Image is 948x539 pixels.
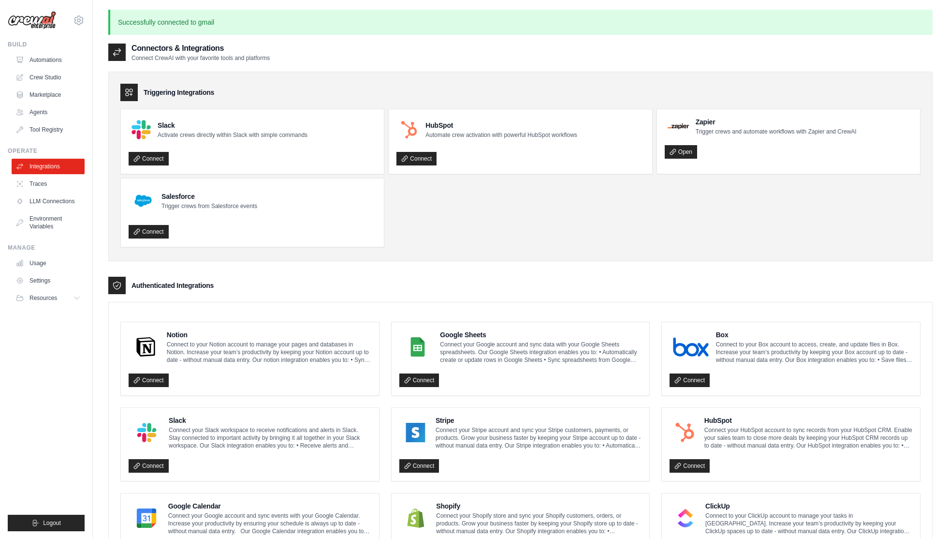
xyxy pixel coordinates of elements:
[12,105,85,120] a: Agents
[131,189,155,212] img: Salesforce Logo
[8,11,56,30] img: Logo
[43,519,61,527] span: Logout
[8,515,85,531] button: Logout
[161,192,257,201] h4: Salesforce
[436,512,642,535] p: Connect your Shopify store and sync your Shopify customers, orders, or products. Grow your busine...
[129,459,169,473] a: Connect
[402,337,434,357] img: Google Sheets Logo
[167,341,371,364] p: Connect to your Notion account to manage your pages and databases in Notion. Increase your team’s...
[436,416,642,425] h4: Stripe
[131,337,160,357] img: Notion Logo
[129,374,169,387] a: Connect
[705,501,912,511] h4: ClickUp
[29,294,57,302] span: Resources
[668,123,689,129] img: Zapier Logo
[436,501,642,511] h4: Shopify
[672,337,709,357] img: Box Logo
[440,330,642,340] h4: Google Sheets
[8,244,85,252] div: Manage
[12,159,85,174] a: Integrations
[672,509,699,528] img: ClickUp Logo
[12,176,85,192] a: Traces
[12,122,85,137] a: Tool Registry
[425,131,577,139] p: Automate crew activation with powerful HubSpot workflows
[705,512,912,535] p: Connect to your ClickUp account to manage your tasks in [GEOGRAPHIC_DATA]. Increase your team’s p...
[399,120,419,139] img: HubSpot Logo
[402,423,429,442] img: Stripe Logo
[108,10,933,35] p: Successfully connected to gmail
[131,54,270,62] p: Connect CrewAI with your favorite tools and platforms
[12,70,85,85] a: Crew Studio
[169,416,371,425] h4: Slack
[169,426,371,449] p: Connect your Slack workspace to receive notifications and alerts in Slack. Stay connected to impo...
[399,459,439,473] a: Connect
[8,41,85,48] div: Build
[12,87,85,103] a: Marketplace
[12,290,85,306] button: Resources
[12,52,85,68] a: Automations
[158,131,307,139] p: Activate crews directly within Slack with simple commands
[129,225,169,239] a: Connect
[672,423,697,442] img: HubSpot Logo
[12,255,85,271] a: Usage
[131,509,161,528] img: Google Calendar Logo
[161,202,257,210] p: Trigger crews from Salesforce events
[158,120,307,130] h4: Slack
[168,501,371,511] h4: Google Calendar
[167,330,371,340] h4: Notion
[704,416,912,425] h4: HubSpot
[670,374,710,387] a: Connect
[396,152,437,165] a: Connect
[12,194,85,209] a: LLM Connections
[402,509,430,528] img: Shopify Logo
[665,145,697,159] a: Open
[704,426,912,449] p: Connect your HubSpot account to sync records from your HubSpot CRM. Enable your sales team to clo...
[131,120,151,139] img: Slack Logo
[399,374,439,387] a: Connect
[425,120,577,130] h4: HubSpot
[440,341,642,364] p: Connect your Google account and sync data with your Google Sheets spreadsheets. Our Google Sheets...
[129,152,169,165] a: Connect
[131,43,270,54] h2: Connectors & Integrations
[12,211,85,234] a: Environment Variables
[8,147,85,155] div: Operate
[696,117,857,127] h4: Zapier
[696,128,857,135] p: Trigger crews and automate workflows with Zapier and CrewAI
[436,426,642,449] p: Connect your Stripe account and sync your Stripe customers, payments, or products. Grow your busi...
[144,88,214,97] h3: Triggering Integrations
[716,330,912,340] h4: Box
[131,423,162,442] img: Slack Logo
[670,459,710,473] a: Connect
[131,281,214,290] h3: Authenticated Integrations
[168,512,371,535] p: Connect your Google account and sync events with your Google Calendar. Increase your productivity...
[12,273,85,288] a: Settings
[716,341,912,364] p: Connect to your Box account to access, create, and update files in Box. Increase your team’s prod...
